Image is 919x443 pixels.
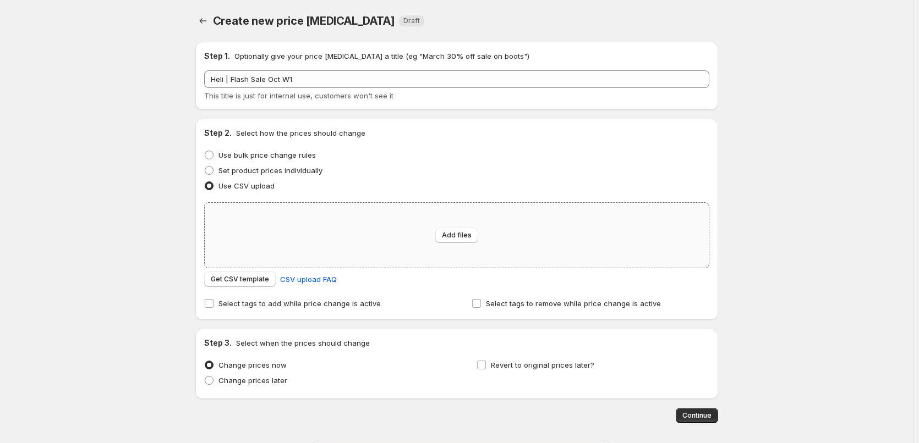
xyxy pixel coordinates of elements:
span: Use bulk price change rules [218,151,316,159]
p: Optionally give your price [MEDICAL_DATA] a title (eg "March 30% off sale on boots") [234,51,529,62]
span: Set product prices individually [218,166,322,175]
input: 30% off holiday sale [204,70,709,88]
a: CSV upload FAQ [273,270,343,288]
span: Continue [682,411,712,420]
h2: Step 3. [204,337,232,348]
span: This title is just for internal use, customers won't see it [204,91,393,100]
span: Add files [442,231,472,240]
span: Use CSV upload [218,181,275,190]
span: Get CSV template [211,275,269,284]
span: Change prices now [218,361,287,369]
span: Select tags to add while price change is active [218,299,381,308]
button: Add files [435,228,478,243]
h2: Step 2. [204,128,232,139]
span: Create new price [MEDICAL_DATA] [213,14,395,27]
span: Select tags to remove while price change is active [486,299,661,308]
p: Select how the prices should change [236,128,365,139]
button: Get CSV template [204,272,276,287]
span: Draft [403,16,420,25]
button: Price change jobs [195,13,211,29]
p: Select when the prices should change [236,337,370,348]
span: Change prices later [218,376,287,385]
h2: Step 1. [204,51,230,62]
span: Revert to original prices later? [491,361,594,369]
span: CSV upload FAQ [280,274,337,285]
button: Continue [676,408,718,423]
